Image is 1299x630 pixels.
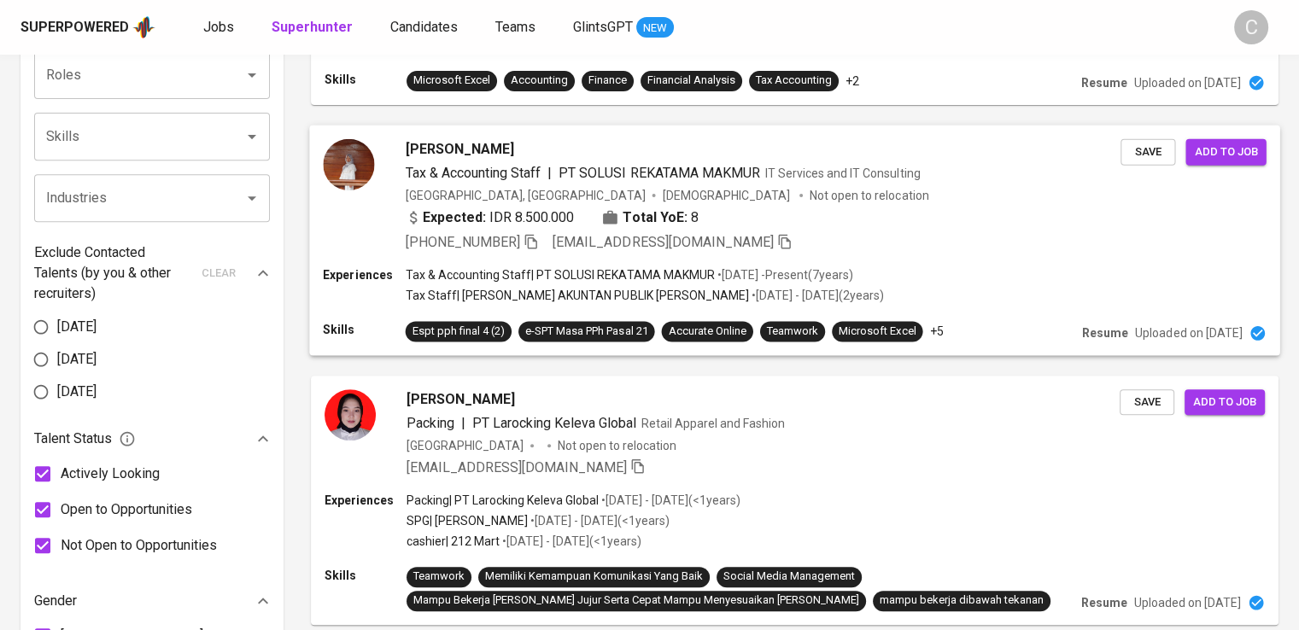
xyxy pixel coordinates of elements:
span: PT SOLUSI REKATAMA MAKMUR [559,164,760,180]
span: Actively Looking [61,464,160,484]
b: Total YoE: [623,207,687,228]
span: Packing [407,415,454,431]
div: C [1234,10,1268,44]
b: Expected: [423,207,486,228]
div: Espt pph final 4 (2) [413,324,505,340]
a: GlintsGPT NEW [573,17,674,38]
b: Superhunter [272,19,353,35]
span: Jobs [203,19,234,35]
span: Not Open to Opportunities [61,535,217,556]
p: +2 [846,73,859,90]
p: Experiences [323,266,405,283]
div: Superpowered [20,18,129,38]
button: Open [240,186,264,210]
p: Uploaded on [DATE] [1135,324,1242,341]
div: [GEOGRAPHIC_DATA] [407,437,524,454]
p: Resume [1081,594,1127,611]
div: mampu bekerja dibawah tekanan [880,592,1044,609]
div: Microsoft Excel [839,324,916,340]
div: IDR 8.500.000 [406,207,575,228]
div: Gender [34,584,270,618]
span: Open to Opportunities [61,499,192,520]
p: cashier | 212 Mart [407,533,500,550]
span: | [547,162,552,183]
span: [PERSON_NAME] [406,138,514,159]
span: [PERSON_NAME] [407,389,515,410]
img: 410ce8822b4ab8074046c7eb91d69893.jpg [323,138,374,190]
p: Resume [1081,74,1127,91]
div: Accounting [511,73,568,89]
span: Save [1128,393,1166,412]
div: Teamwork [413,569,465,585]
button: Add to job [1185,389,1265,416]
span: [EMAIL_ADDRESS][DOMAIN_NAME] [553,234,774,250]
p: Tax Staff | [PERSON_NAME] AKUNTAN PUBLIK [PERSON_NAME] [406,287,749,304]
span: | [461,413,465,434]
button: Save [1120,389,1174,416]
a: [PERSON_NAME]Packing|PT Larocking Keleva GlobalRetail Apparel and Fashion[GEOGRAPHIC_DATA]Not ope... [311,376,1279,625]
p: • [DATE] - [DATE] ( <1 years ) [528,512,670,529]
p: Uploaded on [DATE] [1134,74,1241,91]
span: GlintsGPT [573,19,633,35]
p: Uploaded on [DATE] [1134,594,1241,611]
p: • [DATE] - [DATE] ( <1 years ) [500,533,641,550]
p: Experiences [325,492,407,509]
div: Finance [588,73,627,89]
a: Jobs [203,17,237,38]
p: Not open to relocation [810,186,928,203]
span: IT Services and IT Consulting [765,166,921,179]
span: Talent Status [34,429,136,449]
span: Retail Apparel and Fashion [641,417,785,430]
p: Skills [325,567,407,584]
img: ef0a582b7c215ebb741e5ee0f2a9f8e7.jpg [325,389,376,440]
div: Accurate Online [669,324,746,340]
button: Open [240,63,264,87]
p: Packing | PT Larocking Keleva Global [407,492,599,509]
a: Superhunter [272,17,356,38]
div: Financial Analysis [647,73,735,89]
div: Tax Accounting [756,73,832,89]
span: 8 [691,207,699,228]
p: +5 [929,323,943,340]
span: [DEMOGRAPHIC_DATA] [663,186,793,203]
p: Gender [34,591,77,611]
button: Save [1121,138,1175,165]
div: Talent Status [34,422,270,456]
p: Skills [325,71,407,88]
button: Add to job [1185,138,1266,165]
span: Teams [495,19,535,35]
p: Not open to relocation [558,437,676,454]
div: [GEOGRAPHIC_DATA], [GEOGRAPHIC_DATA] [406,186,646,203]
div: Microsoft Excel [413,73,490,89]
a: Superpoweredapp logo [20,15,155,40]
span: [DATE] [57,382,97,402]
a: Candidates [390,17,461,38]
p: • [DATE] - Present ( 7 years ) [715,266,853,283]
div: e-SPT Masa PPh Pasal 21 [525,324,647,340]
p: SPG | [PERSON_NAME] [407,512,528,529]
span: [DATE] [57,349,97,370]
span: Candidates [390,19,458,35]
a: Teams [495,17,539,38]
span: [DATE] [57,317,97,337]
button: Open [240,125,264,149]
div: Mampu Bekerja [PERSON_NAME] Jujur Serta Cepat Mampu Menyesuaikan [PERSON_NAME] [413,592,859,609]
p: Skills [323,321,405,338]
span: Tax & Accounting Staff [406,164,541,180]
span: Save [1129,142,1167,161]
img: app logo [132,15,155,40]
p: • [DATE] - [DATE] ( 2 years ) [749,287,884,304]
span: PT Larocking Keleva Global [472,415,636,431]
div: Exclude Contacted Talents (by you & other recruiters)clear [34,242,270,304]
span: [EMAIL_ADDRESS][DOMAIN_NAME] [407,459,627,475]
p: Resume [1082,324,1128,341]
span: Add to job [1194,142,1257,161]
span: [PHONE_NUMBER] [406,234,520,250]
p: • [DATE] - [DATE] ( <1 years ) [599,492,740,509]
span: NEW [636,20,674,37]
div: Memiliki Kemampuan Komunikasi Yang Baik [485,569,703,585]
p: Tax & Accounting Staff | PT SOLUSI REKATAMA MAKMUR [406,266,715,283]
div: Social Media Management [723,569,855,585]
a: [PERSON_NAME]Tax & Accounting Staff|PT SOLUSI REKATAMA MAKMURIT Services and IT Consulting[GEOGRA... [311,125,1279,355]
div: Teamwork [767,324,818,340]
